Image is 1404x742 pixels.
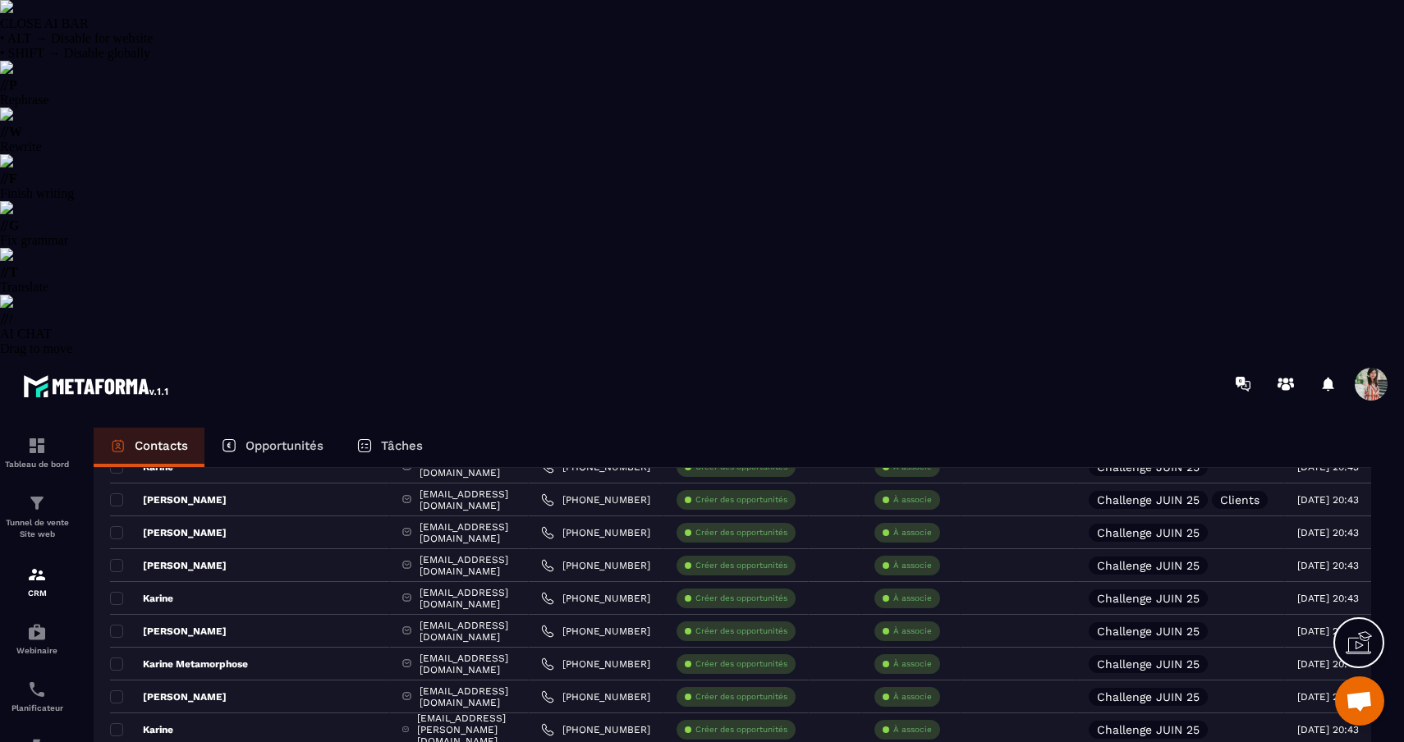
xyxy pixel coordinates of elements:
[27,622,47,642] img: automations
[1297,625,1359,637] p: [DATE] 20:43
[204,428,340,467] a: Opportunités
[110,559,227,572] p: [PERSON_NAME]
[27,436,47,456] img: formation
[4,460,70,469] p: Tableau de bord
[541,657,650,671] a: [PHONE_NUMBER]
[4,610,70,667] a: automationsautomationsWebinaire
[23,371,171,401] img: logo
[1097,625,1200,637] p: Challenge JUIN 25
[541,493,650,506] a: [PHONE_NUMBER]
[541,723,650,736] a: [PHONE_NUMBER]
[110,592,173,605] p: Karine
[1097,560,1200,571] p: Challenge JUIN 25
[893,560,932,571] p: À associe
[4,424,70,481] a: formationformationTableau de bord
[1297,560,1359,571] p: [DATE] 20:43
[4,667,70,725] a: schedulerschedulerPlanificateur
[4,703,70,712] p: Planificateur
[541,526,650,539] a: [PHONE_NUMBER]
[541,592,650,605] a: [PHONE_NUMBER]
[1097,527,1200,538] p: Challenge JUIN 25
[27,680,47,699] img: scheduler
[4,552,70,610] a: formationformationCRM
[110,526,227,539] p: [PERSON_NAME]
[27,565,47,584] img: formation
[695,560,787,571] p: Créer des opportunités
[893,691,932,703] p: À associe
[1097,494,1200,506] p: Challenge JUIN 25
[695,593,787,604] p: Créer des opportunités
[695,494,787,506] p: Créer des opportunités
[1297,658,1359,670] p: [DATE] 20:43
[893,593,932,604] p: À associe
[1097,691,1200,703] p: Challenge JUIN 25
[541,625,650,638] a: [PHONE_NUMBER]
[110,625,227,638] p: [PERSON_NAME]
[695,625,787,637] p: Créer des opportunités
[695,658,787,670] p: Créer des opportunités
[1297,494,1359,506] p: [DATE] 20:43
[1097,593,1200,604] p: Challenge JUIN 25
[695,691,787,703] p: Créer des opportunités
[27,493,47,513] img: formation
[1297,691,1359,703] p: [DATE] 20:43
[1097,658,1200,670] p: Challenge JUIN 25
[340,428,439,467] a: Tâches
[541,559,650,572] a: [PHONE_NUMBER]
[4,589,70,598] p: CRM
[4,646,70,655] p: Webinaire
[695,527,787,538] p: Créer des opportunités
[1097,724,1200,735] p: Challenge JUIN 25
[110,657,248,671] p: Karine Metamorphose
[893,527,932,538] p: À associe
[135,438,188,453] p: Contacts
[541,690,650,703] a: [PHONE_NUMBER]
[110,493,227,506] p: [PERSON_NAME]
[110,690,227,703] p: [PERSON_NAME]
[245,438,323,453] p: Opportunités
[893,625,932,637] p: À associe
[1297,593,1359,604] p: [DATE] 20:43
[695,724,787,735] p: Créer des opportunités
[110,723,173,736] p: Karine
[893,494,932,506] p: À associe
[1335,676,1384,726] div: Ouvrir le chat
[4,481,70,552] a: formationformationTunnel de vente Site web
[1220,494,1259,506] p: Clients
[1097,461,1200,473] p: Challenge JUIN 25
[1297,527,1359,538] p: [DATE] 20:43
[893,658,932,670] p: À associe
[893,724,932,735] p: À associe
[4,517,70,540] p: Tunnel de vente Site web
[381,438,423,453] p: Tâches
[1297,724,1359,735] p: [DATE] 20:43
[94,428,204,467] a: Contacts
